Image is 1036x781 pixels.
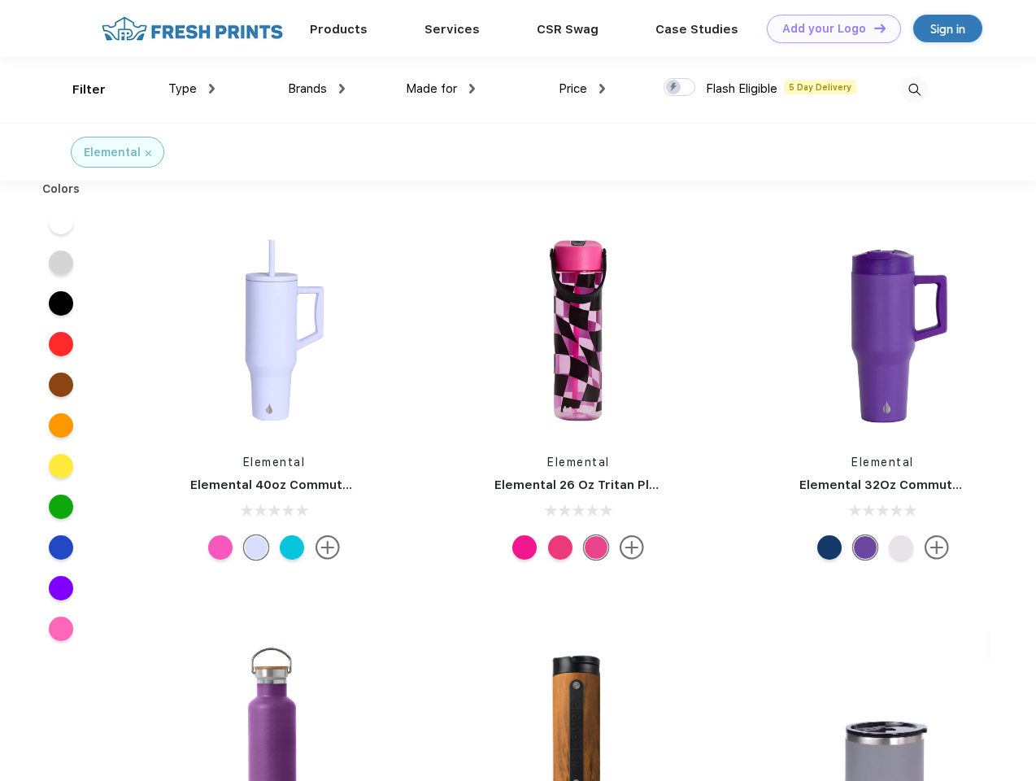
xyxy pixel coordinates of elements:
[584,535,608,560] div: Pink Checkers
[706,81,777,96] span: Flash Eligible
[853,535,877,560] div: Purple
[316,535,340,560] img: more.svg
[84,144,141,161] div: Elemental
[901,76,928,103] img: desktop_search.svg
[209,84,215,94] img: dropdown.png
[243,456,306,469] a: Elemental
[288,81,327,96] span: Brands
[548,535,572,560] div: Berries Blast
[874,24,886,33] img: DT
[469,84,475,94] img: dropdown.png
[166,221,382,438] img: func=resize&h=266
[190,478,411,492] a: Elemental 40oz Commuter Tumbler
[280,535,304,560] div: Blue lagoon
[784,80,856,94] span: 5 Day Delivery
[930,20,965,38] div: Sign in
[599,84,605,94] img: dropdown.png
[494,478,764,492] a: Elemental 26 Oz Tritan Plastic Water Bottle
[406,81,457,96] span: Made for
[547,456,610,469] a: Elemental
[925,535,949,560] img: more.svg
[310,22,368,37] a: Products
[208,535,233,560] div: Hot Pink
[799,478,1021,492] a: Elemental 32Oz Commuter Tumbler
[146,151,151,156] img: filter_cancel.svg
[97,15,288,43] img: fo%20logo%202.webp
[559,81,587,96] span: Price
[817,535,842,560] div: Navy
[782,22,866,36] div: Add your Logo
[851,456,914,469] a: Elemental
[168,81,197,96] span: Type
[470,221,686,438] img: func=resize&h=266
[620,535,644,560] img: more.svg
[512,535,537,560] div: Hot pink
[913,15,982,42] a: Sign in
[889,535,913,560] div: Matte White
[339,84,345,94] img: dropdown.png
[775,221,991,438] img: func=resize&h=266
[244,535,268,560] div: Ice blue
[537,22,599,37] a: CSR Swag
[30,181,93,198] div: Colors
[424,22,480,37] a: Services
[72,81,106,99] div: Filter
